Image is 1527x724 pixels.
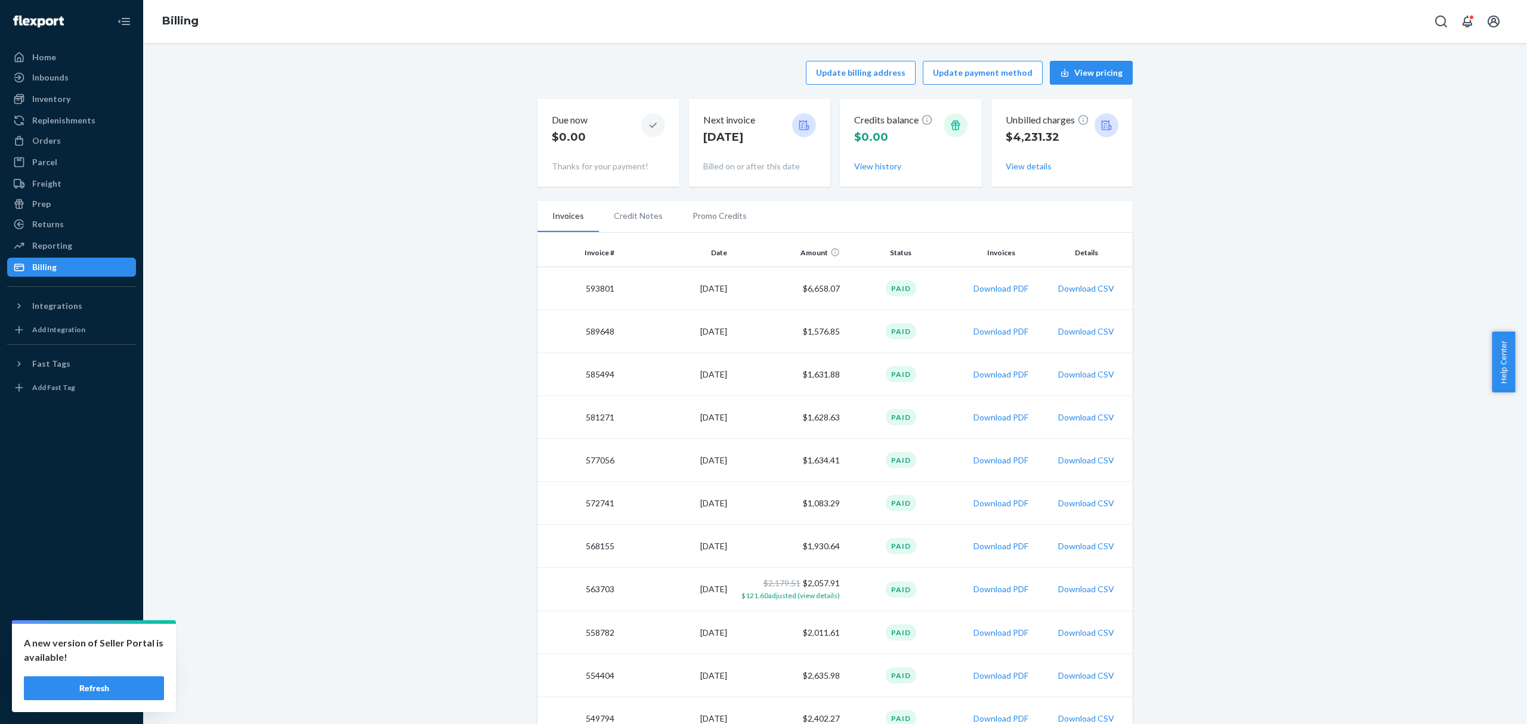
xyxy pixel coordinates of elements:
[732,353,845,396] td: $1,631.88
[7,296,136,315] button: Integrations
[7,215,136,234] a: Returns
[7,131,136,150] a: Orders
[7,236,136,255] a: Reporting
[112,10,136,33] button: Close Navigation
[845,239,957,267] th: Status
[599,201,678,231] li: Credit Notes
[619,353,732,396] td: [DATE]
[619,568,732,611] td: [DATE]
[7,258,136,277] a: Billing
[1429,10,1453,33] button: Open Search Box
[619,239,732,267] th: Date
[886,452,916,468] div: Paid
[7,670,136,689] a: Help Center
[1050,61,1133,85] button: View pricing
[732,482,845,525] td: $1,083.29
[537,201,599,232] li: Invoices
[1058,411,1114,423] button: Download CSV
[732,568,845,611] td: $2,057.91
[7,89,136,109] a: Inventory
[1058,670,1114,682] button: Download CSV
[1058,497,1114,509] button: Download CSV
[537,310,619,353] td: 589648
[619,654,732,697] td: [DATE]
[703,160,817,172] p: Billed on or after this date
[7,111,136,130] a: Replenishments
[763,578,800,588] span: $2,179.51
[537,568,619,611] td: 563703
[537,353,619,396] td: 585494
[7,378,136,397] a: Add Fast Tag
[32,261,57,273] div: Billing
[732,654,845,697] td: $2,635.98
[703,129,755,145] p: [DATE]
[537,439,619,482] td: 577056
[7,174,136,193] a: Freight
[537,525,619,568] td: 568155
[923,61,1043,85] button: Update payment method
[1058,369,1114,380] button: Download CSV
[537,611,619,654] td: 558782
[957,239,1045,267] th: Invoices
[886,280,916,296] div: Paid
[32,382,75,392] div: Add Fast Tag
[7,68,136,87] a: Inbounds
[537,239,619,267] th: Invoice #
[619,611,732,654] td: [DATE]
[854,131,888,144] span: $0.00
[619,267,732,310] td: [DATE]
[1058,583,1114,595] button: Download CSV
[32,115,95,126] div: Replenishments
[32,93,70,105] div: Inventory
[619,482,732,525] td: [DATE]
[741,591,840,600] span: $121.60 adjusted (view details)
[7,650,136,669] button: Talk to Support
[7,194,136,214] a: Prep
[7,320,136,339] a: Add Integration
[732,396,845,439] td: $1,628.63
[973,670,1028,682] button: Download PDF
[732,439,845,482] td: $1,634.41
[973,540,1028,552] button: Download PDF
[703,113,755,127] p: Next invoice
[32,198,51,210] div: Prep
[973,411,1028,423] button: Download PDF
[741,589,840,601] button: $121.60adjusted (view details)
[537,396,619,439] td: 581271
[153,4,208,39] ol: breadcrumbs
[886,581,916,598] div: Paid
[32,178,61,190] div: Freight
[552,160,665,172] p: Thanks for your payment!
[854,113,933,127] p: Credits balance
[732,267,845,310] td: $6,658.07
[32,156,57,168] div: Parcel
[973,497,1028,509] button: Download PDF
[806,61,916,85] button: Update billing address
[1492,332,1515,392] button: Help Center
[973,583,1028,595] button: Download PDF
[886,667,916,683] div: Paid
[7,354,136,373] button: Fast Tags
[1058,627,1114,639] button: Download CSV
[1058,326,1114,338] button: Download CSV
[732,310,845,353] td: $1,576.85
[32,300,82,312] div: Integrations
[619,396,732,439] td: [DATE]
[32,240,72,252] div: Reporting
[886,409,916,425] div: Paid
[732,525,845,568] td: $1,930.64
[619,439,732,482] td: [DATE]
[854,160,901,172] button: View history
[32,324,85,335] div: Add Integration
[537,654,619,697] td: 554404
[1058,283,1114,295] button: Download CSV
[973,326,1028,338] button: Download PDF
[732,611,845,654] td: $2,011.61
[7,153,136,172] a: Parcel
[552,129,588,145] p: $0.00
[32,135,61,147] div: Orders
[13,16,64,27] img: Flexport logo
[32,358,70,370] div: Fast Tags
[32,51,56,63] div: Home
